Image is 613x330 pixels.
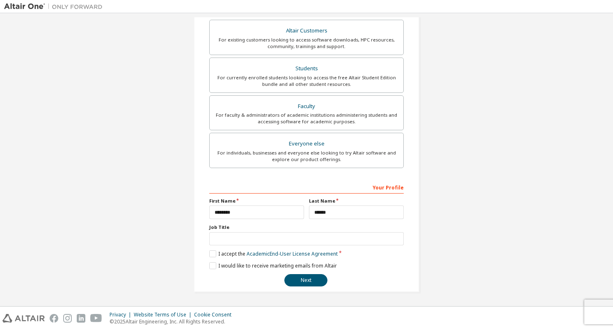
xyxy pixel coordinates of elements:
div: For existing customers looking to access software downloads, HPC resources, community, trainings ... [215,37,398,50]
div: Website Terms of Use [134,312,194,318]
div: Students [215,63,398,74]
div: Everyone else [215,138,398,150]
div: For currently enrolled students looking to access the free Altair Student Edition bundle and all ... [215,74,398,88]
img: facebook.svg [50,314,58,323]
button: Next [284,274,327,286]
div: Faculty [215,101,398,112]
img: instagram.svg [63,314,72,323]
img: linkedin.svg [77,314,85,323]
p: © 2025 Altair Engineering, Inc. All Rights Reserved. [110,318,236,325]
div: Your Profile [209,180,404,194]
label: Last Name [309,198,404,204]
div: For individuals, businesses and everyone else looking to try Altair software and explore our prod... [215,150,398,163]
a: Academic End-User License Agreement [247,250,338,257]
div: For faculty & administrators of academic institutions administering students and accessing softwa... [215,112,398,125]
div: Cookie Consent [194,312,236,318]
img: Altair One [4,2,107,11]
label: I accept the [209,250,338,257]
label: I would like to receive marketing emails from Altair [209,262,337,269]
label: First Name [209,198,304,204]
div: Altair Customers [215,25,398,37]
img: altair_logo.svg [2,314,45,323]
img: youtube.svg [90,314,102,323]
label: Job Title [209,224,404,231]
div: Privacy [110,312,134,318]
